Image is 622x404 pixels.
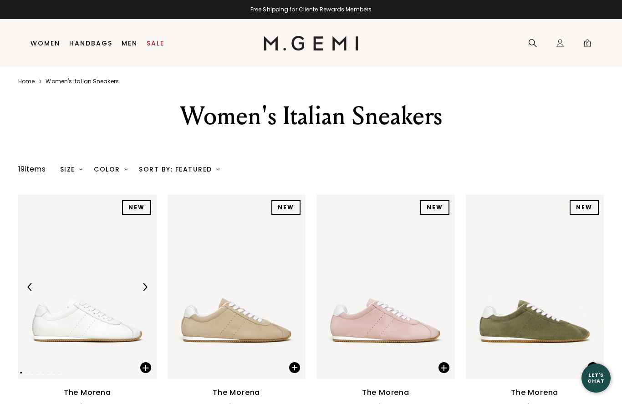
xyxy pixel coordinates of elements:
img: The Morena [168,195,306,379]
div: NEW [271,200,301,215]
img: The Morena [466,195,604,379]
a: Men [122,40,138,47]
a: Women [31,40,60,47]
div: NEW [570,200,599,215]
img: The Morena [316,195,455,379]
div: Color [94,166,128,173]
div: 19 items [18,164,46,175]
a: Home [18,78,35,85]
a: Women's italian sneakers [46,78,118,85]
img: chevron-down.svg [124,167,128,171]
a: Sale [147,40,164,47]
div: The Morena [362,387,409,398]
div: NEW [122,200,151,215]
a: Handbags [69,40,112,47]
span: 0 [583,40,592,50]
div: The Morena [64,387,111,398]
img: M.Gemi [264,36,359,50]
div: Size [60,166,83,173]
div: The Morena [511,387,558,398]
img: chevron-down.svg [216,167,220,171]
div: Sort By: Featured [139,166,220,173]
div: Let's Chat [581,372,611,384]
div: Women's Italian Sneakers [142,100,480,132]
img: Previous Arrow [26,283,34,291]
img: chevron-down.svg [79,167,83,171]
img: The Morena [18,195,157,379]
div: NEW [420,200,449,215]
img: Next Arrow [141,283,149,291]
div: The Morena [213,387,260,398]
